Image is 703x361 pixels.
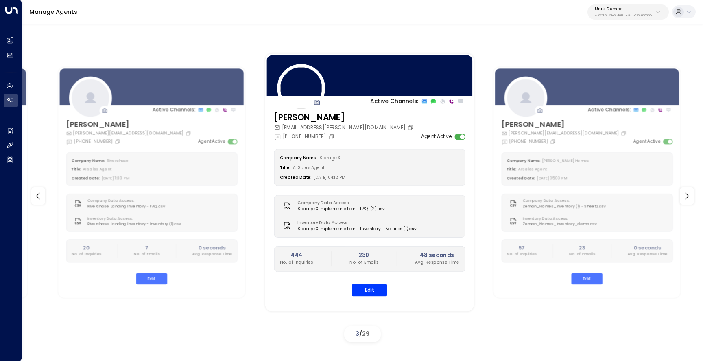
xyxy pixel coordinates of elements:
h2: 20 [71,244,101,251]
span: Zeman_Homes_Inventory_demo.csv [522,221,597,227]
span: AI Sales Agent [83,167,111,172]
label: Created Date: [71,176,100,181]
p: Active Channels: [587,106,630,114]
button: Uniti Demos4c025b01-9fa0-46ff-ab3a-a620b886896e [587,4,669,20]
p: Active Channels: [152,106,195,114]
span: [DATE] 11:38 PM [102,176,129,181]
p: No. of Emails [133,251,159,257]
button: Copy [620,131,627,136]
div: [PHONE_NUMBER] [66,138,121,145]
span: 3 [356,330,359,338]
div: [EMAIL_ADDRESS][PERSON_NAME][DOMAIN_NAME] [274,124,415,131]
h2: 0 seconds [627,244,667,251]
p: 4c025b01-9fa0-46ff-ab3a-a620b886896e [595,14,653,17]
p: Avg. Response Time [192,251,232,257]
label: Title: [280,165,291,171]
label: Company Name: [71,158,105,163]
label: Agent Active [633,138,661,145]
span: StorageX Implementation - FAQ (2).csv [297,206,385,212]
p: No. of Emails [349,260,378,266]
label: Company Data Access: [297,200,381,206]
span: Zeman_Homes_Inventory (1) - Sheet2.csv [522,204,606,209]
p: No. of Emails [569,251,595,257]
p: No. of Inquiries [507,251,536,257]
label: Created Date: [280,175,312,180]
span: Riverchase Landing Inventory - Inventory (1).csv [87,221,181,227]
div: / [344,326,381,342]
button: Copy [407,125,415,131]
label: Title: [507,167,516,172]
div: [PHONE_NUMBER] [501,138,557,145]
p: Uniti Demos [595,7,653,11]
button: Copy [186,131,192,136]
h2: 230 [349,251,378,260]
h3: [PERSON_NAME] [501,119,628,130]
label: Inventory Data Access: [297,220,413,226]
span: AI Sales Agent [293,165,324,171]
h2: 444 [280,251,313,260]
label: Created Date: [507,176,535,181]
span: StorageX Implementation - Inventory - No links (1).csv [297,226,417,232]
button: Copy [328,134,336,140]
h3: [PERSON_NAME] [274,111,415,124]
p: Active Channels: [370,97,418,106]
button: Copy [114,139,121,144]
span: [PERSON_NAME] Homes [542,158,589,163]
span: [DATE] 04:12 PM [314,175,346,180]
div: [PERSON_NAME][EMAIL_ADDRESS][DOMAIN_NAME] [501,130,628,136]
span: [DATE] 05:03 PM [537,176,567,181]
h3: [PERSON_NAME] [66,119,192,130]
label: Agent Active [421,133,452,140]
img: 110_headshot.jpg [277,64,325,112]
a: Manage Agents [29,8,77,16]
label: Agent Active [198,138,225,145]
h2: 7 [133,244,159,251]
p: Avg. Response Time [627,251,667,257]
label: Inventory Data Access: [522,216,594,221]
span: 29 [362,330,369,338]
label: Company Name: [507,158,540,163]
button: Edit [136,273,167,284]
span: Riverchase Landing Inventory - FAQ.csv [87,204,165,209]
h2: 48 seconds [415,251,459,260]
h2: 57 [507,244,536,251]
button: Edit [571,273,603,284]
label: Company Name: [280,155,317,161]
label: Inventory Data Access: [87,216,178,221]
button: Copy [550,139,557,144]
label: Title: [71,167,81,172]
p: No. of Inquiries [71,251,101,257]
span: AI Sales Agent [518,167,547,172]
span: Riverchase [107,158,129,163]
div: [PHONE_NUMBER] [274,133,336,140]
span: StorageX [319,155,340,161]
p: Avg. Response Time [415,260,459,266]
button: Edit [352,284,387,296]
h2: 0 seconds [192,244,232,251]
label: Company Data Access: [87,198,162,204]
p: No. of Inquiries [280,260,313,266]
div: [PERSON_NAME][EMAIL_ADDRESS][DOMAIN_NAME] [66,130,192,136]
h2: 23 [569,244,595,251]
label: Company Data Access: [522,198,603,204]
